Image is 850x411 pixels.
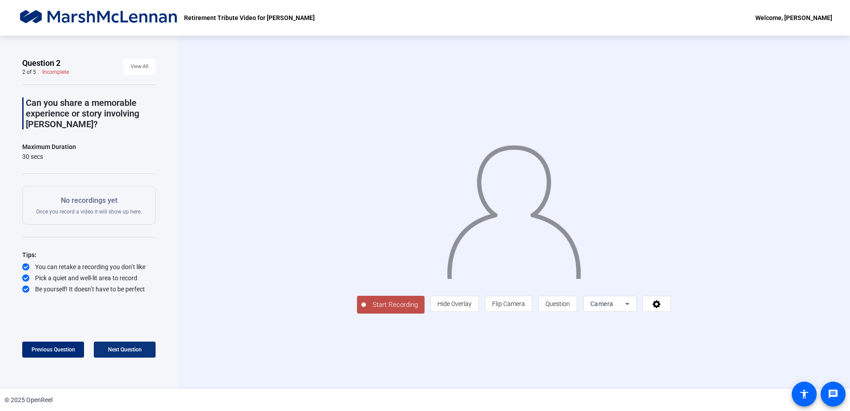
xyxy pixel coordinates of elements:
button: Question [538,296,577,312]
p: No recordings yet [36,195,142,206]
span: Camera [590,300,613,307]
mat-icon: message [828,389,838,399]
button: Hide Overlay [430,296,479,312]
div: Pick a quiet and well-lit area to record [22,274,156,282]
img: OpenReel logo [18,9,180,27]
div: 2 of 5 [22,68,36,76]
div: Be yourself! It doesn’t have to be perfect [22,285,156,294]
div: 30 secs [22,152,76,161]
span: Hide Overlay [437,300,472,307]
div: © 2025 OpenReel [4,395,52,405]
span: Question 2 [22,58,60,68]
div: Incomplete [42,68,69,76]
div: Tips: [22,250,156,260]
div: Once you record a video it will show up here. [36,195,142,215]
span: Previous Question [32,347,75,353]
mat-icon: accessibility [799,389,810,399]
p: Retirement Tribute Video for [PERSON_NAME] [184,12,315,23]
span: Start Recording [366,300,425,310]
button: Start Recording [357,296,425,314]
button: Flip Camera [485,296,532,312]
span: Flip Camera [492,300,525,307]
span: View All [131,60,148,73]
div: Welcome, [PERSON_NAME] [755,12,832,23]
img: overlay [446,137,582,278]
p: Can you share a memorable experience or story involving [PERSON_NAME]? [26,97,156,129]
button: View All [124,59,156,75]
span: Question [545,300,570,307]
button: Next Question [94,342,156,358]
button: Previous Question [22,342,84,358]
span: Next Question [108,347,142,353]
div: Maximum Duration [22,141,76,152]
div: You can retake a recording you don’t like [22,262,156,271]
